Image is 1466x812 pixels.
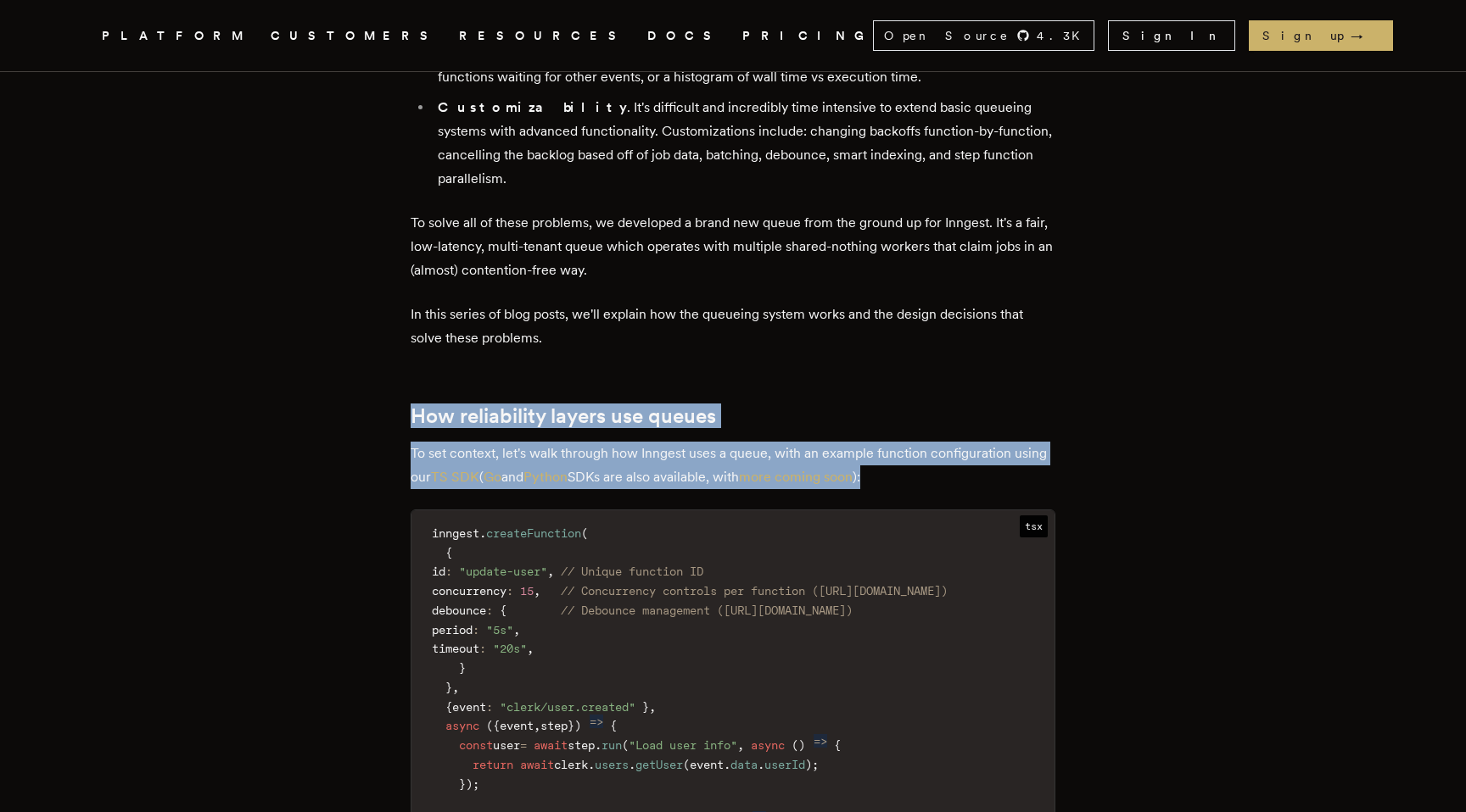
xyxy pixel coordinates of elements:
h2: How reliability layers use queues [411,404,1055,428]
span: event [500,719,534,732]
span: : [473,623,479,637]
p: In this series of blog posts, we'll explain how the queueing system works and the design decision... [411,303,1055,350]
span: = [520,738,527,752]
a: PRICING [742,25,873,47]
span: "5s" [486,623,513,637]
span: , [547,565,554,578]
span: : [486,603,493,617]
span: { [445,546,452,559]
span: // Concurrency controls per function ([URL][DOMAIN_NAME]) [561,584,948,598]
span: . [479,526,486,540]
span: ) [574,719,581,732]
span: => [590,715,603,728]
span: period [432,623,473,637]
span: "20s" [493,642,527,655]
span: , [513,623,520,637]
span: // Unique function ID [561,565,703,578]
span: ( [622,738,629,752]
span: return [473,758,513,771]
span: tsx [1020,515,1048,537]
span: id [432,565,445,578]
span: . [588,758,595,771]
span: event [690,758,724,771]
span: { [610,719,617,732]
span: users [595,758,629,771]
span: { [493,719,500,732]
span: } [445,681,452,694]
span: , [527,642,534,655]
span: ( [683,758,690,771]
span: await [520,758,554,771]
a: Python [523,469,568,485]
span: ; [812,758,819,771]
span: getUser [635,758,683,771]
span: → [1351,27,1379,44]
span: 15 [520,584,534,598]
span: debounce [432,603,486,617]
a: DOCS [647,25,722,47]
span: { [834,738,841,752]
span: : [445,565,452,578]
span: async [751,738,785,752]
span: => [814,734,827,748]
a: Sign In [1108,20,1235,51]
span: ( [581,526,588,540]
span: { [445,700,452,714]
a: TS SDK [431,469,479,485]
span: createFunction [486,526,581,540]
span: , [534,584,540,598]
button: RESOURCES [459,25,627,47]
span: , [737,738,744,752]
span: ) [798,738,805,752]
span: : [486,700,493,714]
span: ) [805,758,812,771]
span: } [642,700,649,714]
span: const [459,738,493,752]
span: . [595,738,602,752]
span: step [540,719,568,732]
span: // Debounce management ([URL][DOMAIN_NAME]) [561,603,853,617]
span: ; [473,777,479,791]
span: run [602,738,622,752]
button: PLATFORM [102,25,250,47]
span: "Load user info" [629,738,737,752]
span: "clerk/user.created" [500,700,635,714]
span: user [493,738,520,752]
a: more coming soon [739,469,853,485]
span: await [534,738,568,752]
span: async [445,719,479,732]
span: ( [792,738,798,752]
a: CUSTOMERS [271,25,439,47]
span: : [479,642,486,655]
p: To solve all of these problems, we developed a brand new queue from the ground up for Inngest. It... [411,211,1055,282]
a: Sign up [1249,20,1393,51]
span: . [758,758,764,771]
span: ( [486,719,493,732]
span: ) [466,777,473,791]
span: step [568,738,595,752]
span: Open Source [884,27,1010,44]
li: . It's difficult and incredibly time intensive to extend basic queueing systems with advanced fun... [433,96,1055,191]
span: } [568,719,574,732]
span: } [459,777,466,791]
a: Go [484,469,501,485]
span: . [629,758,635,771]
span: clerk [554,758,588,771]
p: To set context, let's walk through how Inngest uses a queue, with an example function configurati... [411,442,1055,489]
span: , [452,681,459,694]
span: , [534,719,540,732]
span: . [724,758,730,771]
span: , [649,700,656,714]
span: concurrency [432,584,506,598]
span: } [459,661,466,675]
span: inngest [432,526,479,540]
span: event [452,700,486,714]
span: userId [764,758,805,771]
strong: Customizability [438,99,627,115]
span: "update-user" [459,565,547,578]
span: { [500,603,506,617]
span: data [730,758,758,771]
span: timeout [432,642,479,655]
